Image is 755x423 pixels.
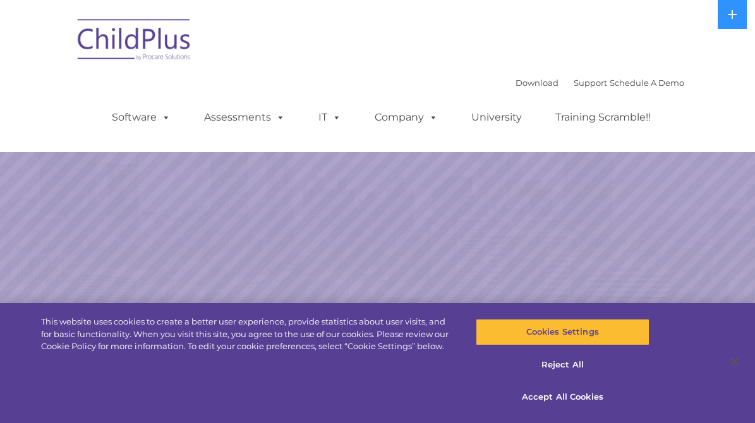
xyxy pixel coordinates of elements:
[721,348,749,376] button: Close
[476,352,649,378] button: Reject All
[306,105,354,130] a: IT
[41,316,453,353] div: This website uses cookies to create a better user experience, provide statistics about user visit...
[362,105,450,130] a: Company
[99,105,183,130] a: Software
[610,78,684,88] a: Schedule A Demo
[71,10,198,73] img: ChildPlus by Procare Solutions
[476,384,649,410] button: Accept All Cookies
[513,225,639,258] a: Learn More
[516,78,559,88] a: Download
[476,319,649,345] button: Cookies Settings
[191,105,298,130] a: Assessments
[574,78,607,88] a: Support
[543,105,663,130] a: Training Scramble!!
[516,78,684,88] font: |
[459,105,535,130] a: University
